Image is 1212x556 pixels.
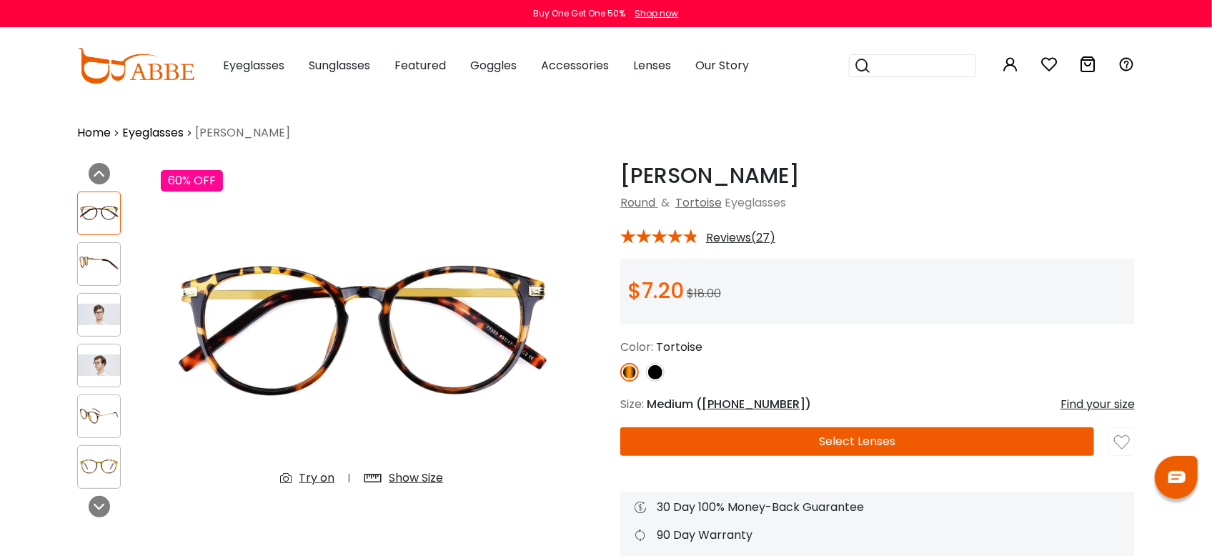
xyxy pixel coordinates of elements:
div: 30 Day 100% Money-Back Guarantee [635,499,1121,516]
div: Find your size [1060,396,1135,413]
img: chat [1168,471,1186,483]
img: Callie Tortoise Combination Eyeglasses , UniversalBridgeFit Frames from ABBE Glasses [78,354,120,376]
span: Sunglasses [309,57,370,74]
span: Reviews(27) [706,232,775,244]
div: 90 Day Warranty [635,527,1121,544]
span: Accessories [541,57,609,74]
img: like [1114,435,1130,450]
span: $18.00 [687,285,721,302]
span: $7.20 [627,275,684,306]
span: Medium ( ) [647,396,811,412]
span: Size: [620,396,644,412]
span: Color: [620,339,653,355]
img: Callie Tortoise Combination Eyeglasses , UniversalBridgeFit Frames from ABBE Glasses [78,304,120,325]
img: abbeglasses.com [77,48,194,84]
span: Eyeglasses [223,57,284,74]
a: Round [620,194,655,211]
span: [PHONE_NUMBER] [702,396,805,412]
span: Lenses [633,57,671,74]
img: Callie Tortoise Combination Eyeglasses , UniversalBridgeFit Frames from ABBE Glasses [78,202,120,224]
h1: [PERSON_NAME] [620,163,1135,189]
div: Shop now [635,7,679,20]
a: Shop now [628,7,679,19]
span: & [658,194,672,211]
div: Try on [299,470,334,487]
div: Show Size [389,470,443,487]
img: Callie Tortoise Combination Eyeglasses , UniversalBridgeFit Frames from ABBE Glasses [161,163,563,498]
img: Callie Tortoise Combination Eyeglasses , UniversalBridgeFit Frames from ABBE Glasses [78,456,120,477]
div: Buy One Get One 50% [534,7,626,20]
a: Tortoise [675,194,722,211]
a: Home [77,124,111,142]
a: Eyeglasses [122,124,184,142]
span: Tortoise [656,339,702,355]
div: 60% OFF [161,170,223,192]
span: Goggles [470,57,517,74]
span: [PERSON_NAME] [195,124,290,142]
img: Callie Tortoise Combination Eyeglasses , UniversalBridgeFit Frames from ABBE Glasses [78,253,120,274]
img: Callie Tortoise Combination Eyeglasses , UniversalBridgeFit Frames from ABBE Glasses [78,405,120,427]
span: Our Story [695,57,749,74]
span: Eyeglasses [725,194,786,211]
button: Select Lenses [620,427,1094,456]
span: Featured [394,57,446,74]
